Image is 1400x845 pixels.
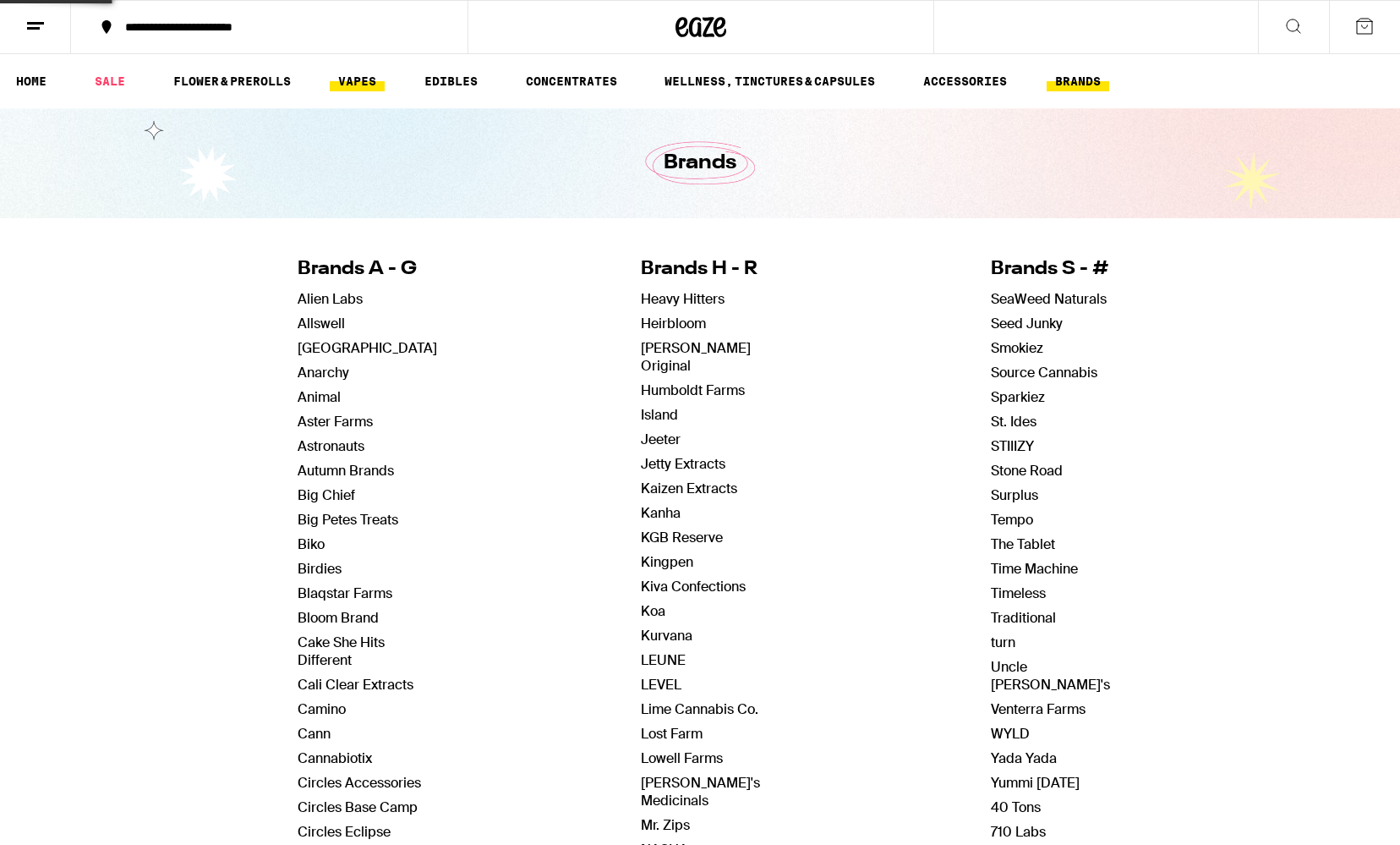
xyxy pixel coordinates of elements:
[991,462,1063,480] a: Stone Road
[298,634,385,669] a: Cake She Hits Different
[641,553,693,571] a: Kingpen
[991,560,1078,578] a: Time Machine
[298,339,437,357] a: [GEOGRAPHIC_DATA]
[641,602,665,620] a: Koa
[641,816,690,834] a: Mr. Zips
[298,700,346,718] a: Camino
[298,315,345,332] a: Allswell
[641,455,725,473] a: Jetty Extracts
[298,823,391,841] a: Circles Eclipse
[991,700,1086,718] a: Venterra Farms
[8,71,55,91] a: HOME
[991,634,1015,651] a: turn
[298,290,363,308] a: Alien Labs
[991,486,1038,504] a: Surplus
[298,609,379,627] a: Bloom Brand
[641,676,681,694] a: LEVEL
[991,413,1036,431] a: St. Ides
[1047,71,1109,91] a: BRANDS
[664,149,736,178] h1: Brands
[641,339,751,375] a: [PERSON_NAME] Original
[641,315,706,332] a: Heirbloom
[991,823,1046,841] a: 710 Labs
[991,725,1030,743] a: WYLD
[641,627,692,645] a: Kurvana
[298,364,349,381] a: Anarchy
[991,364,1097,381] a: Source Cannabis
[298,535,325,553] a: Biko
[641,578,746,595] a: Kiva Confections
[641,725,703,743] a: Lost Farm
[641,774,760,809] a: [PERSON_NAME]'s Medicinals
[641,749,723,767] a: Lowell Farms
[298,560,342,578] a: Birdies
[991,437,1034,455] a: STIIIZY
[991,535,1055,553] a: The Tablet
[298,462,394,480] a: Autumn Brands
[641,504,681,522] a: Kanha
[416,71,486,91] a: EDIBLES
[991,315,1063,332] a: Seed Junky
[298,437,364,455] a: Astronauts
[991,774,1080,792] a: Yummi [DATE]
[991,339,1043,357] a: Smokiez
[991,511,1033,529] a: Tempo
[298,725,331,743] a: Cann
[165,71,299,91] a: FLOWER & PREROLLS
[517,71,626,91] a: CONCENTRATES
[330,71,385,91] a: VAPES
[298,584,392,602] a: Blaqstar Farms
[641,651,686,669] a: LEUNE
[641,700,758,718] a: Lime Cannabis Co.
[991,584,1046,602] a: Timeless
[641,480,737,497] a: Kaizen Extracts
[991,749,1057,767] a: Yada Yada
[298,798,418,816] a: Circles Base Camp
[991,290,1107,308] a: SeaWeed Naturals
[915,71,1015,91] a: ACCESSORIES
[991,798,1041,816] a: 40 Tons
[298,676,413,694] a: Cali Clear Extracts
[641,406,678,424] a: Island
[86,71,134,91] a: SALE
[991,388,1045,406] a: Sparkiez
[656,71,883,91] a: WELLNESS, TINCTURES & CAPSULES
[641,529,723,546] a: KGB Reserve
[298,413,373,431] a: Aster Farms
[298,256,437,283] h4: Brands A - G
[641,381,745,399] a: Humboldt Farms
[298,486,355,504] a: Big Chief
[641,431,681,448] a: Jeeter
[991,658,1110,694] a: Uncle [PERSON_NAME]'s
[641,256,787,283] h4: Brands H - R
[298,511,398,529] a: Big Petes Treats
[298,774,421,792] a: Circles Accessories
[641,290,725,308] a: Heavy Hitters
[298,388,341,406] a: Animal
[10,12,122,25] span: Hi. Need any help?
[298,749,372,767] a: Cannabiotix
[991,609,1056,627] a: Traditional
[991,256,1110,283] h4: Brands S - #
